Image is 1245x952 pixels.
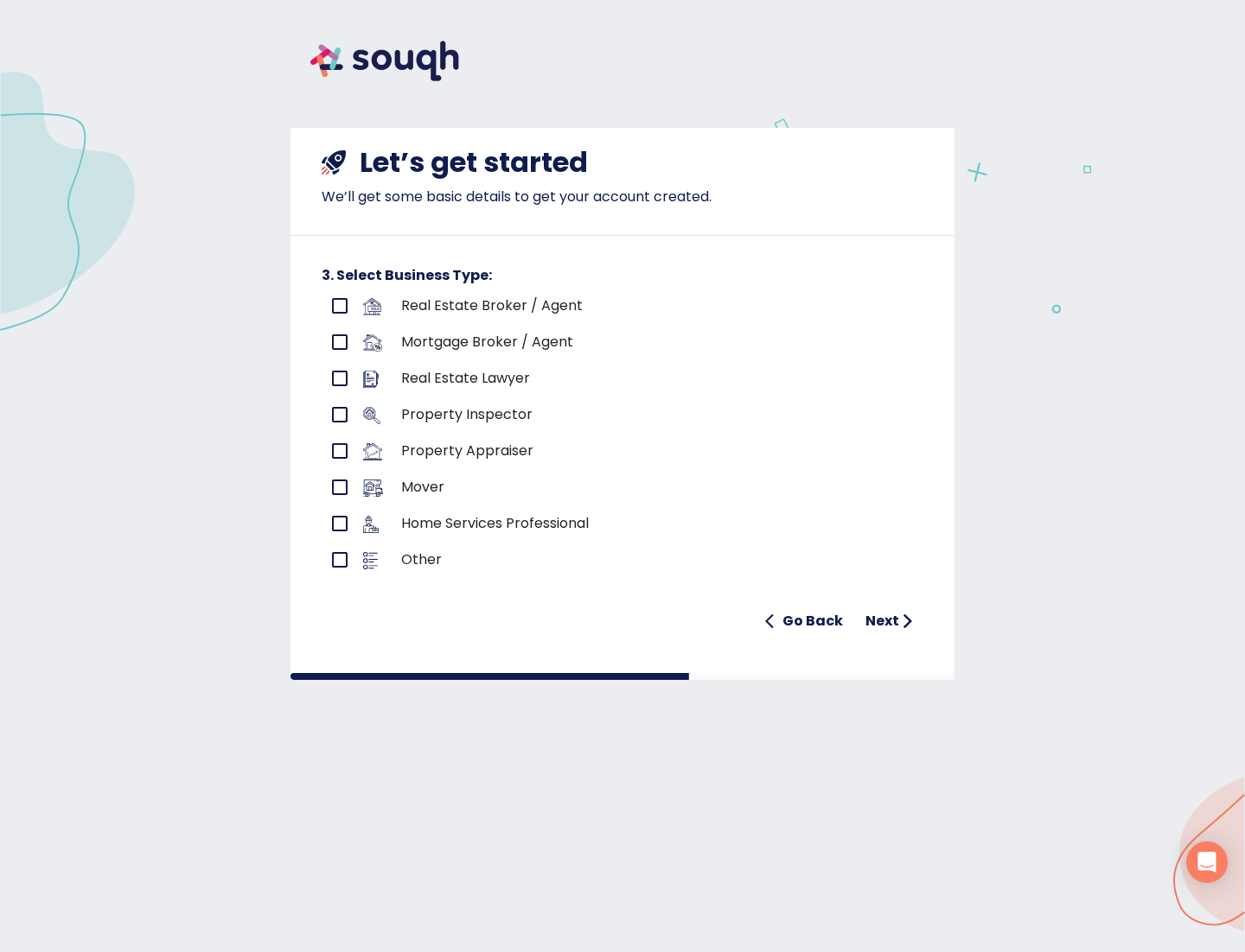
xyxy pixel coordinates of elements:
p: We’ll get some basic details to get your account created. [322,187,923,207]
p: Real Estate Lawyer [401,368,846,389]
img: business-logo [363,552,378,569]
h6: Go Back [782,609,843,633]
img: business-logo [363,516,379,533]
p: Property Inspector [401,404,846,425]
h4: Let’s get started [360,145,588,180]
img: business-logo [363,479,383,497]
p: Home Services Professional [401,513,846,534]
img: business-logo [363,298,381,315]
p: Real Estate Broker / Agent [401,295,846,316]
p: Mortgage Broker / Agent [401,332,846,352]
p: Mover [401,477,846,498]
img: business-logo [363,334,382,352]
div: Open Intercom Messenger [1186,841,1228,883]
img: business-logo [363,443,382,460]
button: Go Back [758,604,850,638]
img: business-logo [363,371,379,388]
img: souqh logo [290,21,479,101]
p: Other [401,549,846,570]
p: Property Appraiser [401,441,846,461]
img: shuttle [322,150,346,175]
h6: 3. Select Business Type: [322,263,923,288]
img: business-logo [363,407,380,424]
